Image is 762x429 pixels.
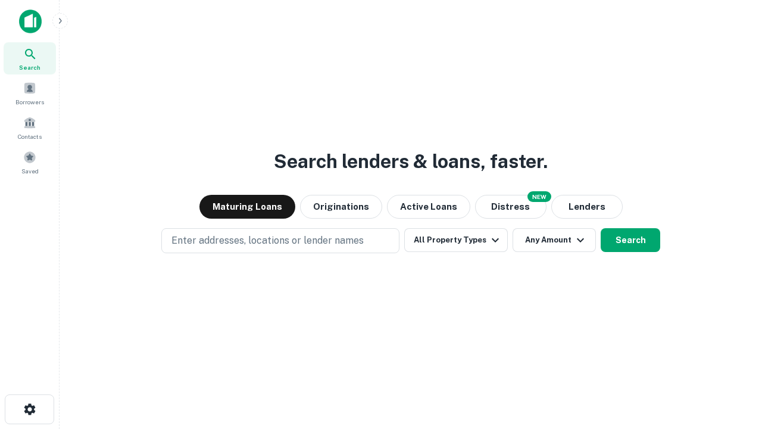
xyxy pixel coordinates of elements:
[161,228,399,253] button: Enter addresses, locations or lender names
[387,195,470,219] button: Active Loans
[513,228,596,252] button: Any Amount
[19,63,40,72] span: Search
[404,228,508,252] button: All Property Types
[274,147,548,176] h3: Search lenders & loans, faster.
[702,334,762,391] iframe: Chat Widget
[4,42,56,74] a: Search
[19,10,42,33] img: capitalize-icon.png
[300,195,382,219] button: Originations
[551,195,623,219] button: Lenders
[21,166,39,176] span: Saved
[475,195,546,219] button: Search distressed loans with lien and other non-mortgage details.
[18,132,42,141] span: Contacts
[4,77,56,109] a: Borrowers
[199,195,295,219] button: Maturing Loans
[15,97,44,107] span: Borrowers
[171,234,364,248] p: Enter addresses, locations or lender names
[527,191,551,202] div: NEW
[4,146,56,178] a: Saved
[4,111,56,144] a: Contacts
[601,228,660,252] button: Search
